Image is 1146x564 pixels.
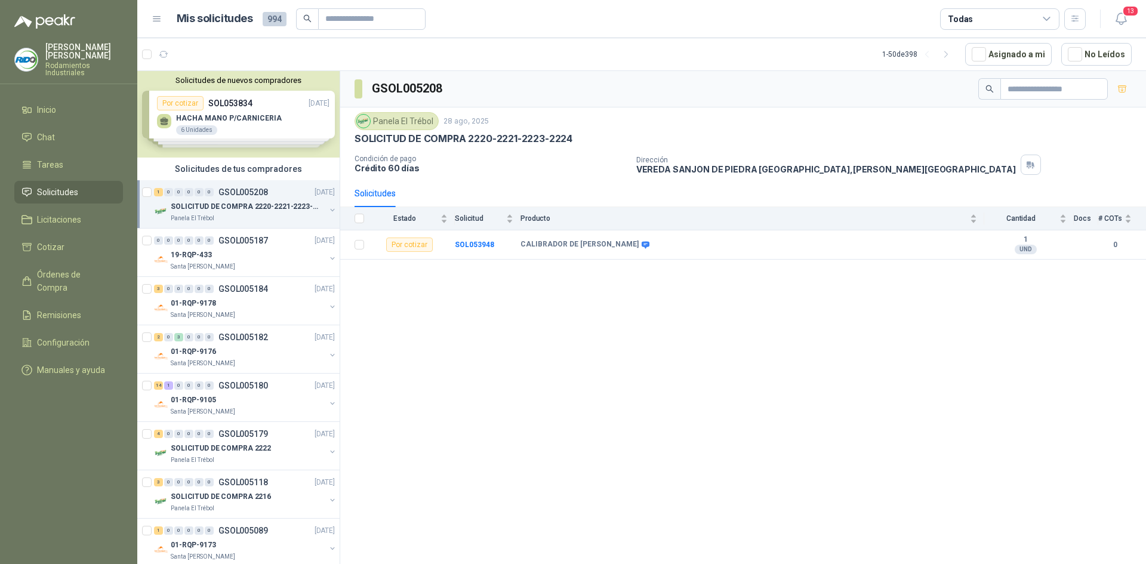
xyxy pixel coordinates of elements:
[154,494,168,508] img: Company Logo
[195,478,204,486] div: 0
[218,188,268,196] p: GSOL005208
[636,156,1016,164] p: Dirección
[174,430,183,438] div: 0
[218,526,268,535] p: GSOL005089
[154,381,163,390] div: 14
[1074,207,1098,230] th: Docs
[45,43,123,60] p: [PERSON_NAME] [PERSON_NAME]
[154,285,163,293] div: 3
[164,478,173,486] div: 0
[171,491,271,503] p: SOLICITUD DE COMPRA 2216
[37,186,78,199] span: Solicitudes
[14,208,123,231] a: Licitaciones
[14,98,123,121] a: Inicio
[355,155,627,163] p: Condición de pago
[14,153,123,176] a: Tareas
[171,310,235,320] p: Santa [PERSON_NAME]
[355,112,439,130] div: Panela El Trébol
[171,540,216,551] p: 01-RQP-9173
[984,207,1074,230] th: Cantidad
[315,235,335,246] p: [DATE]
[184,430,193,438] div: 0
[218,333,268,341] p: GSOL005182
[171,359,235,368] p: Santa [PERSON_NAME]
[355,132,572,145] p: SOLICITUD DE COMPRA 2220-2221-2223-2224
[37,103,56,116] span: Inicio
[184,478,193,486] div: 0
[205,526,214,535] div: 0
[205,333,214,341] div: 0
[154,397,168,412] img: Company Logo
[195,526,204,535] div: 0
[1098,214,1122,223] span: # COTs
[154,236,163,245] div: 0
[315,332,335,343] p: [DATE]
[37,241,64,254] span: Cotizar
[171,249,212,261] p: 19-RQP-433
[520,207,984,230] th: Producto
[171,201,319,212] p: SOLICITUD DE COMPRA 2220-2221-2223-2224
[315,283,335,295] p: [DATE]
[372,79,444,98] h3: GSOL005208
[455,214,504,223] span: Solicitud
[218,478,268,486] p: GSOL005118
[37,131,55,144] span: Chat
[142,76,335,85] button: Solicitudes de nuevos compradores
[154,430,163,438] div: 4
[1061,43,1132,66] button: No Leídos
[154,330,337,368] a: 2 0 3 0 0 0 GSOL005182[DATE] Company Logo01-RQP-9176Santa [PERSON_NAME]
[520,240,639,249] b: CALIBRADOR DE [PERSON_NAME]
[177,10,253,27] h1: Mis solicitudes
[195,381,204,390] div: 0
[174,526,183,535] div: 0
[174,188,183,196] div: 0
[205,236,214,245] div: 0
[315,429,335,440] p: [DATE]
[154,188,163,196] div: 1
[205,285,214,293] div: 0
[14,126,123,149] a: Chat
[14,359,123,381] a: Manuales y ayuda
[205,381,214,390] div: 0
[184,381,193,390] div: 0
[455,241,494,249] a: SOL053948
[154,204,168,218] img: Company Logo
[218,381,268,390] p: GSOL005180
[174,285,183,293] div: 0
[164,430,173,438] div: 0
[171,262,235,272] p: Santa [PERSON_NAME]
[205,478,214,486] div: 0
[171,443,271,454] p: SOLICITUD DE COMPRA 2222
[154,349,168,363] img: Company Logo
[184,526,193,535] div: 0
[154,523,337,562] a: 1 0 0 0 0 0 GSOL005089[DATE] Company Logo01-RQP-9173Santa [PERSON_NAME]
[205,188,214,196] div: 0
[37,336,90,349] span: Configuración
[520,214,968,223] span: Producto
[174,236,183,245] div: 0
[184,285,193,293] div: 0
[386,238,433,252] div: Por cotizar
[184,333,193,341] div: 0
[984,214,1057,223] span: Cantidad
[371,207,455,230] th: Estado
[37,363,105,377] span: Manuales y ayuda
[218,236,268,245] p: GSOL005187
[948,13,973,26] div: Todas
[443,116,489,127] p: 28 ago, 2025
[164,381,173,390] div: 1
[164,285,173,293] div: 0
[984,235,1067,245] b: 1
[171,455,214,465] p: Panela El Trébol
[357,115,370,128] img: Company Logo
[636,164,1016,174] p: VEREDA SANJON DE PIEDRA [GEOGRAPHIC_DATA] , [PERSON_NAME][GEOGRAPHIC_DATA]
[1122,5,1139,17] span: 13
[154,185,337,223] a: 1 0 0 0 0 0 GSOL005208[DATE] Company LogoSOLICITUD DE COMPRA 2220-2221-2223-2224Panela El Trébol
[174,381,183,390] div: 0
[371,214,438,223] span: Estado
[164,188,173,196] div: 0
[37,158,63,171] span: Tareas
[315,380,335,392] p: [DATE]
[154,427,337,465] a: 4 0 0 0 0 0 GSOL005179[DATE] Company LogoSOLICITUD DE COMPRA 2222Panela El Trébol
